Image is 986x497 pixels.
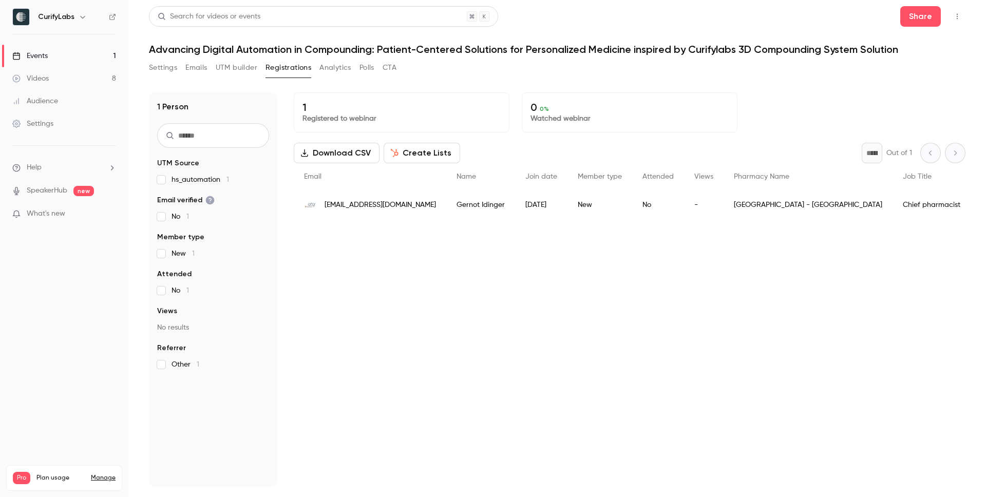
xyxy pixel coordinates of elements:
[185,60,207,76] button: Emails
[900,6,941,27] button: Share
[172,212,189,222] span: No
[172,285,189,296] span: No
[893,190,971,219] div: Chief pharmacist
[157,269,192,279] span: Attended
[319,60,351,76] button: Analytics
[27,185,67,196] a: SpeakerHub
[383,60,396,76] button: CTA
[525,173,557,180] span: Join date
[302,101,501,113] p: 1
[632,190,684,219] div: No
[157,322,269,333] p: No results
[13,9,29,25] img: CurifyLabs
[157,158,199,168] span: UTM Source
[325,200,436,211] span: [EMAIL_ADDRESS][DOMAIN_NAME]
[216,60,257,76] button: UTM builder
[192,250,195,257] span: 1
[12,73,49,84] div: Videos
[446,190,515,219] div: Gernot Idinger
[642,173,674,180] span: Attended
[13,472,30,484] span: Pro
[197,361,199,368] span: 1
[530,113,729,124] p: Watched webinar
[12,119,53,129] div: Settings
[172,249,195,259] span: New
[157,343,186,353] span: Referrer
[27,208,65,219] span: What's new
[266,60,311,76] button: Registrations
[694,173,713,180] span: Views
[12,96,58,106] div: Audience
[172,359,199,370] span: Other
[457,173,476,180] span: Name
[294,143,380,163] button: Download CSV
[304,173,321,180] span: Email
[158,11,260,22] div: Search for videos or events
[530,101,729,113] p: 0
[104,209,116,219] iframe: Noticeable Trigger
[27,162,42,173] span: Help
[578,173,622,180] span: Member type
[186,213,189,220] span: 1
[157,195,215,205] span: Email verified
[172,175,229,185] span: hs_automation
[734,173,789,180] span: Pharmacy Name
[38,12,74,22] h6: CurifyLabs
[903,173,932,180] span: Job Title
[91,474,116,482] a: Manage
[302,113,501,124] p: Registered to webinar
[149,60,177,76] button: Settings
[157,158,269,370] section: facet-groups
[157,101,188,113] h1: 1 Person
[73,186,94,196] span: new
[157,232,204,242] span: Member type
[886,148,912,158] p: Out of 1
[384,143,460,163] button: Create Lists
[36,474,85,482] span: Plan usage
[226,176,229,183] span: 1
[724,190,893,219] div: [GEOGRAPHIC_DATA] - [GEOGRAPHIC_DATA]
[12,162,116,173] li: help-dropdown-opener
[304,199,316,211] img: ooeg.at
[149,43,965,55] h1: Advancing Digital Automation in Compounding: Patient-Centered Solutions for Personalized Medicine...
[684,190,724,219] div: -
[540,105,549,112] span: 0 %
[157,306,177,316] span: Views
[186,287,189,294] span: 1
[12,51,48,61] div: Events
[567,190,632,219] div: New
[359,60,374,76] button: Polls
[515,190,567,219] div: [DATE]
